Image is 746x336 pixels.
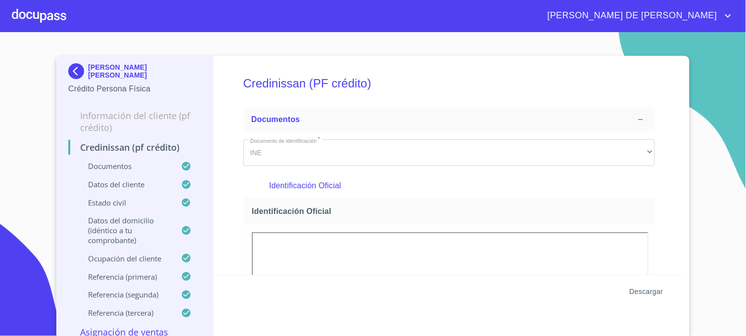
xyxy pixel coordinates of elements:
p: Datos del domicilio (idéntico a tu comprobante) [68,215,181,245]
p: Crédito Persona Física [68,83,201,95]
p: Credinissan (PF crédito) [68,141,201,153]
span: [PERSON_NAME] DE [PERSON_NAME] [540,8,722,24]
p: Identificación Oficial [269,180,629,192]
button: account of current user [540,8,734,24]
div: [PERSON_NAME] [PERSON_NAME] [68,63,201,83]
p: Ocupación del Cliente [68,253,181,263]
span: Identificación Oficial [252,206,651,216]
div: Documentos [243,108,655,131]
p: Documentos [68,161,181,171]
h5: Credinissan (PF crédito) [243,63,655,104]
p: [PERSON_NAME] [PERSON_NAME] [88,63,201,79]
p: Estado Civil [68,198,181,208]
p: Referencia (segunda) [68,290,181,299]
button: Descargar [626,283,667,301]
span: Documentos [251,115,300,124]
p: Datos del cliente [68,179,181,189]
p: Referencia (tercera) [68,308,181,318]
img: Docupass spot blue [68,63,88,79]
span: Descargar [630,286,663,298]
p: Información del cliente (PF crédito) [68,110,201,133]
div: INE [243,139,655,166]
p: Referencia (primera) [68,272,181,282]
